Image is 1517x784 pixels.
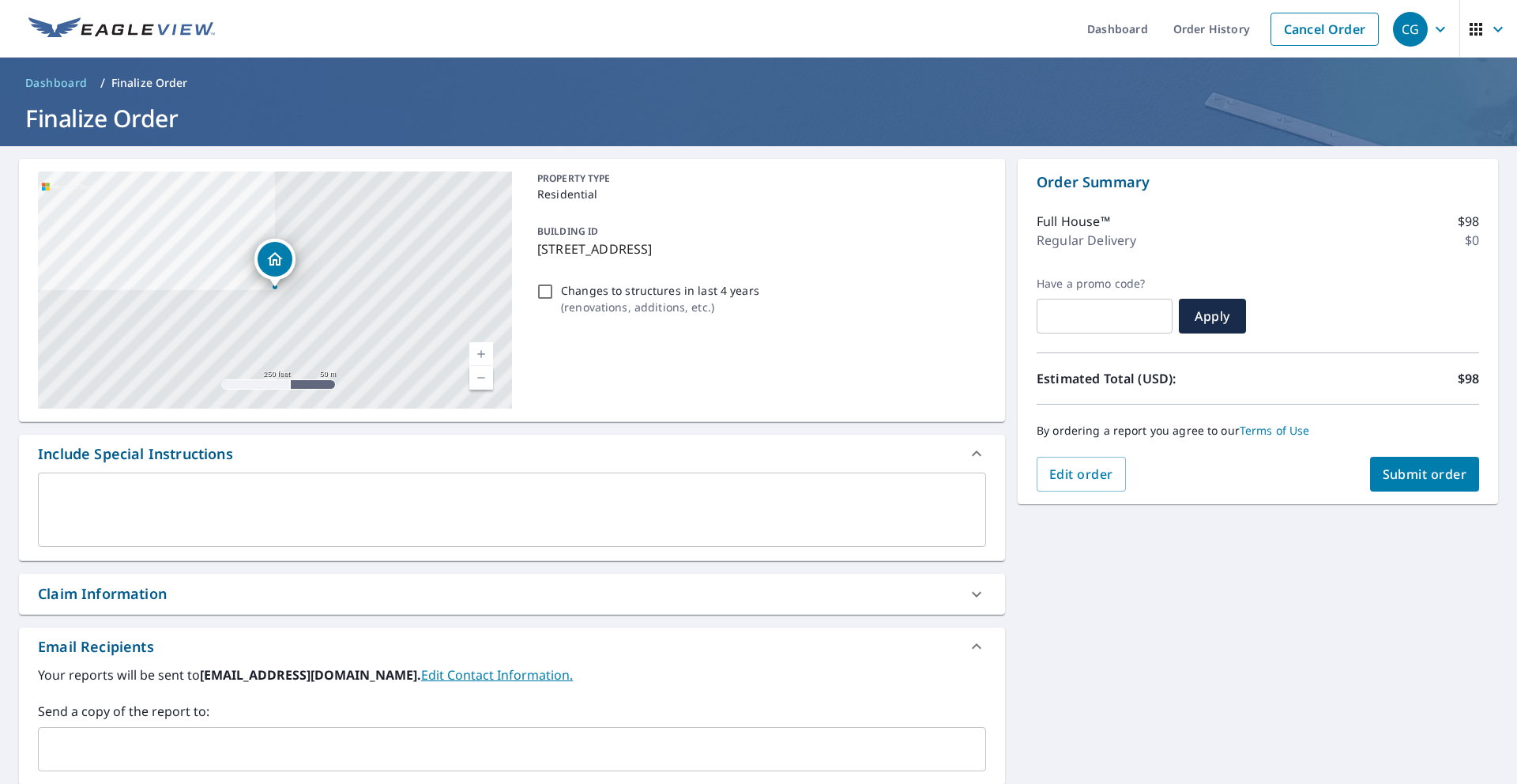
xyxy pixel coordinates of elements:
p: Changes to structures in last 4 years [561,282,759,299]
span: Edit order [1049,465,1113,483]
span: Dashboard [25,75,88,91]
a: Current Level 17, Zoom In [469,342,493,366]
div: Dropped pin, building 1, Residential property, 21 Bradford Dr Windsor, CT 06095 [254,239,295,288]
p: Estimated Total (USD): [1037,369,1258,388]
div: Email Recipients [38,636,154,658]
button: Submit order [1370,457,1480,492]
label: Your reports will be sent to [38,665,986,684]
p: $98 [1458,212,1479,231]
p: By ordering a report you agree to our [1037,424,1479,438]
p: ( renovations, additions, etc. ) [561,299,759,315]
img: EV Logo [28,17,215,41]
p: [STREET_ADDRESS] [537,239,980,258]
span: Submit order [1383,465,1467,483]
button: Apply [1179,299,1246,334]
p: BUILDING ID [537,224,598,238]
span: Apply [1191,307,1233,325]
label: Send a copy of the report to: [38,702,986,721]
h1: Finalize Order [19,102,1498,134]
nav: breadcrumb [19,70,1498,96]
div: Claim Information [19,574,1005,614]
p: Finalize Order [111,75,188,91]
a: Terms of Use [1240,423,1310,438]
p: Order Summary [1037,171,1479,193]
p: Regular Delivery [1037,231,1136,250]
p: PROPERTY TYPE [537,171,980,186]
div: Claim Information [38,583,167,605]
p: $0 [1465,231,1479,250]
a: Current Level 17, Zoom Out [469,366,493,390]
p: Residential [537,186,980,202]
p: $98 [1458,369,1479,388]
p: Full House™ [1037,212,1110,231]
li: / [100,73,105,92]
button: Edit order [1037,457,1126,492]
div: Include Special Instructions [19,435,1005,473]
label: Have a promo code? [1037,277,1173,291]
div: Include Special Instructions [38,443,233,465]
div: CG [1393,12,1428,47]
b: [EMAIL_ADDRESS][DOMAIN_NAME]. [200,666,421,684]
div: Email Recipients [19,628,1005,665]
a: EditContactInfo [421,666,573,684]
a: Dashboard [19,70,94,96]
a: Cancel Order [1270,13,1379,46]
